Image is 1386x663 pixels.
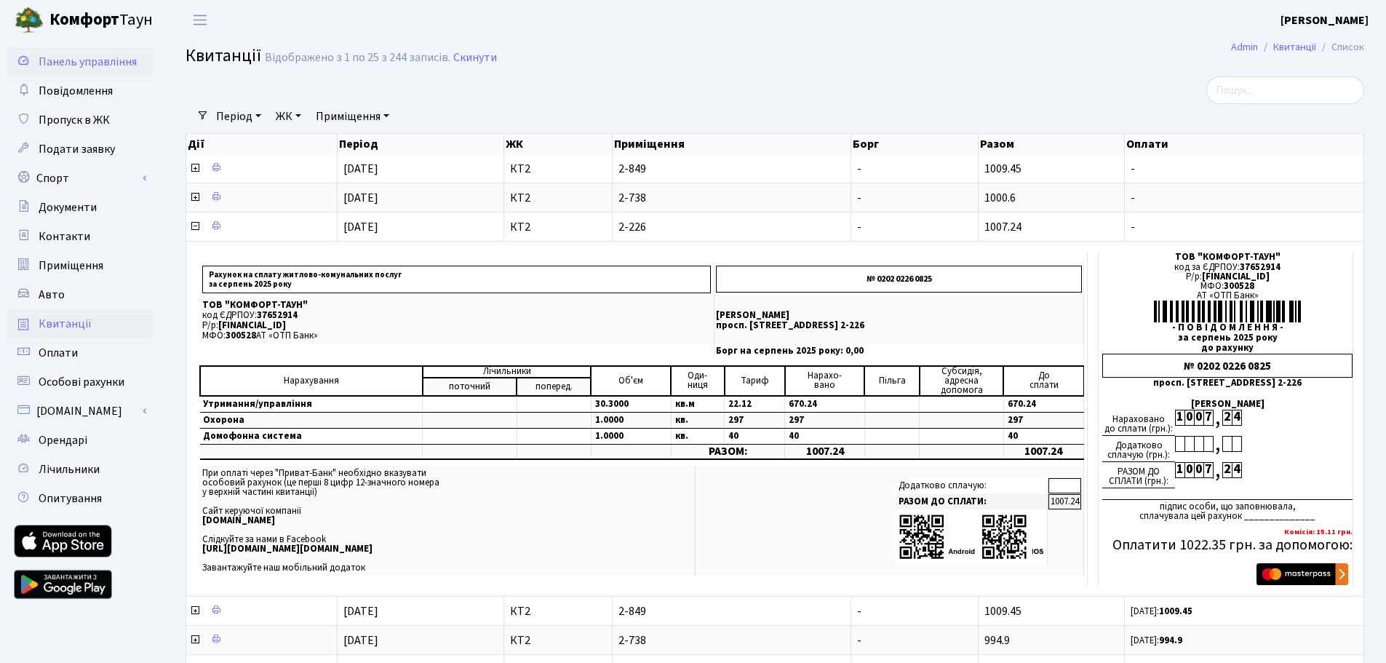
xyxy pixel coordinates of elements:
td: 1007.24 [785,444,865,459]
a: Квитанції [7,309,153,338]
div: 2 [1222,410,1232,426]
span: [DATE] [343,161,378,177]
span: 1007.24 [984,219,1021,235]
a: Приміщення [310,104,395,129]
td: 30.3000 [591,396,671,413]
span: 2-849 [618,606,844,617]
div: МФО: [1102,282,1353,291]
p: Рахунок на сплату житлово-комунальних послуг за серпень 2025 року [202,266,711,293]
div: 1 [1175,462,1184,478]
div: № 0202 0226 0825 [1102,354,1353,378]
img: apps-qrcodes.png [899,513,1044,560]
p: [PERSON_NAME] [716,311,1082,320]
th: Період [338,134,504,154]
span: Квитанції [39,316,92,332]
div: 0 [1194,462,1203,478]
div: , [1213,410,1222,426]
div: - П О В І Д О М Л Е Н Н Я - [1102,323,1353,333]
span: - [1131,221,1358,233]
p: ТОВ "КОМФОРТ-ТАУН" [202,301,711,310]
div: 0 [1194,410,1203,426]
td: РАЗОМ: [671,444,784,459]
span: Приміщення [39,258,103,274]
span: 37652914 [1240,261,1281,274]
span: - [857,219,861,235]
span: Оплати [39,345,78,361]
span: Особові рахунки [39,374,124,390]
span: 1000.6 [984,190,1016,206]
div: Р/р: [1102,272,1353,282]
p: МФО: АТ «ОТП Банк» [202,331,711,341]
td: Охорона [200,412,423,428]
a: Опитування [7,484,153,513]
div: Додатково сплачую (грн.): [1102,436,1175,462]
div: РАЗОМ ДО СПЛАТИ (грн.): [1102,462,1175,488]
input: Пошук... [1206,76,1364,104]
span: - [1131,163,1358,175]
td: Додатково сплачую: [896,478,1048,493]
span: Квитанції [186,43,261,68]
div: за серпень 2025 року [1102,333,1353,343]
span: [FINANCIAL_ID] [1202,270,1270,283]
a: Контакти [7,222,153,251]
td: 40 [1003,428,1083,444]
a: Панель управління [7,47,153,76]
td: При оплаті через "Приват-Банк" необхідно вказувати особовий рахунок (це перші 8 цифр 12-значного ... [199,466,696,576]
td: 1.0000 [591,412,671,428]
td: Оди- ниця [671,366,724,396]
span: - [857,190,861,206]
b: 994.9 [1159,634,1182,647]
span: Подати заявку [39,141,115,157]
th: Оплати [1125,134,1364,154]
a: Подати заявку [7,135,153,164]
div: Нараховано до сплати (грн.): [1102,410,1175,436]
a: ЖК [270,104,307,129]
th: Приміщення [613,134,851,154]
td: 22.12 [725,396,785,413]
td: Об'єм [591,366,671,396]
p: Р/р: [202,321,711,330]
span: КТ2 [510,606,607,617]
a: Admin [1231,39,1258,55]
th: Борг [851,134,979,154]
td: 40 [785,428,865,444]
a: Скинути [453,51,497,65]
th: Разом [979,134,1125,154]
td: поточний [423,378,517,396]
div: 7 [1203,462,1213,478]
td: 40 [725,428,785,444]
a: Авто [7,280,153,309]
a: [PERSON_NAME] [1281,12,1369,29]
td: Нарахо- вано [785,366,865,396]
td: 297 [725,412,785,428]
span: Орендарі [39,432,87,448]
a: [DOMAIN_NAME] [7,397,153,426]
span: 300528 [226,329,256,342]
b: Комісія: 15.11 грн. [1284,526,1353,537]
span: 1009.45 [984,161,1021,177]
div: , [1213,462,1222,479]
h5: Оплатити 1022.35 грн. за допомогою: [1102,536,1353,554]
span: Опитування [39,491,102,507]
span: [DATE] [343,219,378,235]
p: № 0202 0226 0825 [716,266,1082,293]
td: кв.м [671,396,724,413]
span: Контакти [39,229,90,245]
td: Домофонна система [200,428,423,444]
div: 0 [1184,462,1194,478]
a: Особові рахунки [7,368,153,397]
span: [DATE] [343,603,378,619]
div: [PERSON_NAME] [1102,400,1353,409]
b: 1009.45 [1159,605,1192,618]
span: Панель управління [39,54,137,70]
span: 2-226 [618,221,844,233]
div: 2 [1222,462,1232,478]
span: Документи [39,199,97,215]
span: КТ2 [510,635,607,646]
span: КТ2 [510,192,607,204]
span: Авто [39,287,65,303]
span: - [857,161,861,177]
div: ТОВ "КОМФОРТ-ТАУН" [1102,253,1353,262]
div: АТ «ОТП Банк» [1102,291,1353,301]
span: 994.9 [984,632,1010,648]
